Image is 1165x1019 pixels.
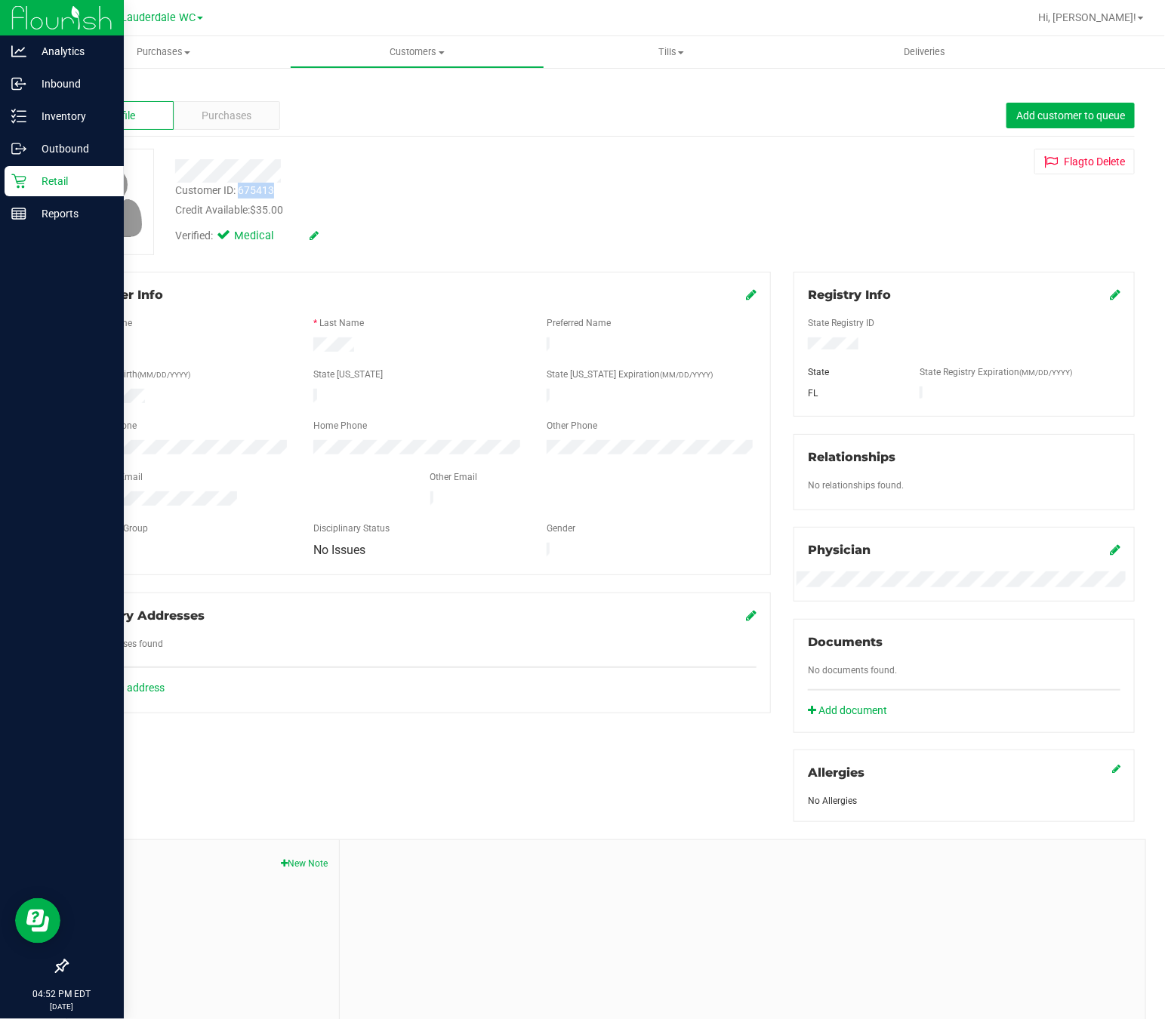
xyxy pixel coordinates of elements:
span: $35.00 [250,204,283,216]
label: Home Phone [313,419,367,433]
label: No relationships found. [808,479,904,492]
span: Documents [808,635,883,649]
label: State [US_STATE] Expiration [547,368,713,381]
span: Customers [291,45,543,59]
a: Add document [808,703,895,719]
a: Customers [290,36,544,68]
label: Other Phone [547,419,597,433]
div: Verified: [175,228,319,245]
span: Allergies [808,765,865,780]
label: State Registry Expiration [920,365,1072,379]
div: FL [797,386,908,400]
button: Flagto Delete [1034,149,1135,174]
span: Relationships [808,450,895,464]
div: Credit Available: [175,202,698,218]
iframe: Resource center [15,898,60,944]
inline-svg: Inbound [11,76,26,91]
span: No documents found. [808,665,897,676]
a: Deliveries [798,36,1052,68]
p: Analytics [26,42,117,60]
div: Customer ID: 675413 [175,183,274,199]
label: Last Name [319,316,364,330]
span: Hi, [PERSON_NAME]! [1038,11,1136,23]
inline-svg: Reports [11,206,26,221]
span: No Issues [313,543,365,557]
inline-svg: Retail [11,174,26,189]
span: (MM/DD/YYYY) [660,371,713,379]
span: Physician [808,543,871,557]
p: Outbound [26,140,117,158]
inline-svg: Analytics [11,44,26,59]
label: Date of Birth [87,368,190,381]
span: Ft. Lauderdale WC [105,11,196,24]
span: Medical [234,228,294,245]
div: State [797,365,908,379]
div: No Allergies [808,794,1120,808]
span: (MM/DD/YYYY) [137,371,190,379]
label: Gender [547,522,575,535]
span: Delivery Addresses [81,608,205,623]
span: Notes [79,851,328,870]
button: Add customer to queue [1006,103,1135,128]
span: Purchases [202,108,251,124]
label: Disciplinary Status [313,522,390,535]
p: Retail [26,172,117,190]
span: Tills [545,45,797,59]
span: Purchases [36,45,290,59]
span: Registry Info [808,288,891,302]
inline-svg: Inventory [11,109,26,124]
p: Reports [26,205,117,223]
label: Other Email [430,470,478,484]
span: (MM/DD/YYYY) [1019,368,1072,377]
label: State Registry ID [808,316,874,330]
a: Purchases [36,36,290,68]
p: Inventory [26,107,117,125]
button: New Note [281,857,328,870]
p: 04:52 PM EDT [7,987,117,1001]
span: Add customer to queue [1016,109,1125,122]
inline-svg: Outbound [11,141,26,156]
span: Deliveries [884,45,966,59]
label: State [US_STATE] [313,368,383,381]
p: Inbound [26,75,117,93]
p: [DATE] [7,1001,117,1012]
a: Tills [544,36,798,68]
label: Preferred Name [547,316,611,330]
